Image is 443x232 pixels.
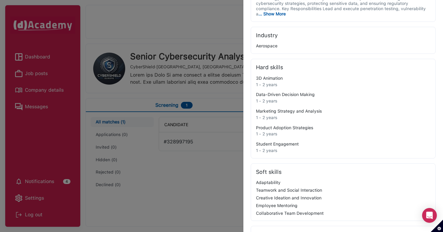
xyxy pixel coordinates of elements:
div: Marketing Strategy and Analysis [256,109,430,114]
div: Collaborative Team Development [256,211,430,216]
div: 1 - 2 years [256,115,430,120]
div: 3D Animation [256,76,430,81]
div: Data-Driven Decision Making [256,92,430,97]
div: Product Adoption Strategies [256,125,430,130]
div: Aerospace [256,43,430,49]
div: Employee Mentoring [256,203,430,208]
div: 1 - 2 years [256,82,430,87]
div: Teamwork and Social Interaction [256,188,430,193]
div: Creative Ideation and Innovation [256,195,430,201]
div: 1 - 2 years [256,148,430,153]
div: 1 - 2 years [256,131,430,137]
div: Student Engagement [256,142,430,147]
div: Soft skills [256,169,430,175]
button: Set cookie preferences [431,220,443,232]
div: 1 - 2 years [256,98,430,104]
div: Adaptability [256,180,430,185]
div: Hard skills [256,64,430,71]
div: Open Intercom Messenger [422,208,437,223]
